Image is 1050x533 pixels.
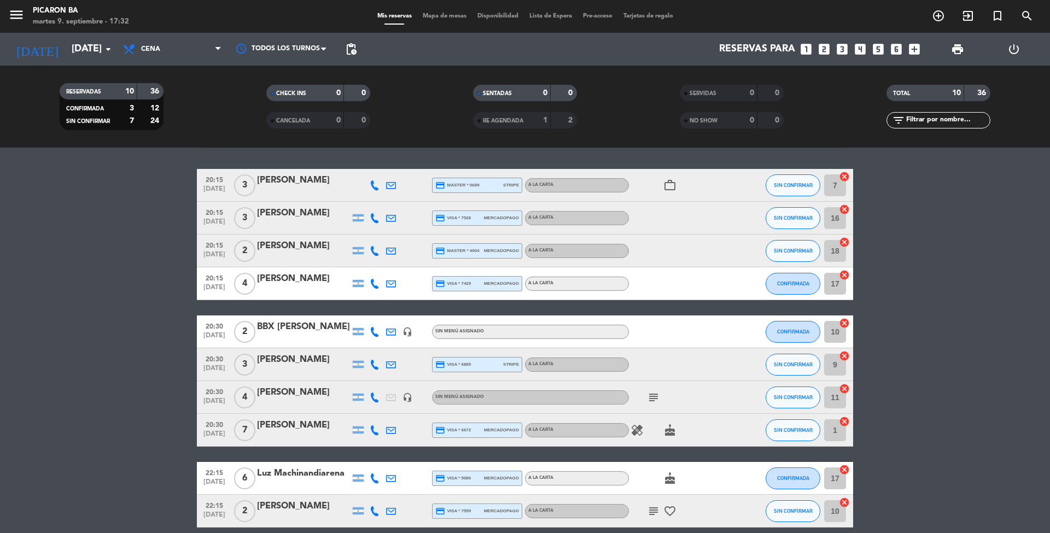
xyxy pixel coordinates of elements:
[647,391,660,404] i: subject
[799,42,813,56] i: looks_one
[991,9,1004,22] i: turned_in_not
[234,273,255,295] span: 4
[839,350,850,361] i: cancel
[766,467,820,489] button: CONFIRMADA
[201,365,228,377] span: [DATE]
[774,248,813,254] span: SIN CONFIRMAR
[257,353,350,367] div: [PERSON_NAME]
[201,385,228,397] span: 20:30
[125,87,134,95] strong: 10
[766,500,820,522] button: SIN CONFIRMAR
[775,116,781,124] strong: 0
[435,473,445,483] i: credit_card
[766,321,820,343] button: CONFIRMADA
[201,319,228,332] span: 20:30
[257,385,350,400] div: [PERSON_NAME]
[435,213,471,223] span: visa * 7528
[528,508,553,513] span: A LA CARTA
[766,273,820,295] button: CONFIRMADA
[543,116,547,124] strong: 1
[402,327,412,337] i: headset_mic
[130,117,134,125] strong: 7
[905,114,990,126] input: Filtrar por nombre...
[647,505,660,518] i: subject
[839,416,850,427] i: cancel
[8,7,25,23] i: menu
[766,240,820,262] button: SIN CONFIRMAR
[871,42,885,56] i: looks_5
[750,116,754,124] strong: 0
[893,91,910,96] span: TOTAL
[484,247,519,254] span: mercadopago
[777,475,809,481] span: CONFIRMADA
[201,430,228,443] span: [DATE]
[201,173,228,185] span: 20:15
[663,179,676,192] i: work_outline
[201,251,228,263] span: [DATE]
[201,332,228,344] span: [DATE]
[150,117,161,125] strong: 24
[402,393,412,402] i: headset_mic
[257,239,350,253] div: [PERSON_NAME]
[484,426,519,434] span: mercadopago
[201,499,228,511] span: 22:15
[66,89,101,95] span: RESERVADAS
[835,42,849,56] i: looks_3
[690,118,717,124] span: NO SHOW
[892,114,905,127] i: filter_list
[257,272,350,286] div: [PERSON_NAME]
[631,424,644,437] i: healing
[257,206,350,220] div: [PERSON_NAME]
[484,280,519,287] span: mercadopago
[766,174,820,196] button: SIN CONFIRMAR
[102,43,115,56] i: arrow_drop_down
[484,214,519,221] span: mercadopago
[618,13,679,19] span: Tarjetas de regalo
[777,280,809,286] span: CONFIRMADA
[201,352,228,365] span: 20:30
[690,91,716,96] span: SERVIDAS
[774,508,813,514] span: SIN CONFIRMAR
[1020,9,1034,22] i: search
[336,89,341,97] strong: 0
[766,354,820,376] button: SIN CONFIRMAR
[150,104,161,112] strong: 12
[839,383,850,394] i: cancel
[257,418,350,432] div: [PERSON_NAME]
[528,215,553,220] span: A LA CARTA
[33,5,129,16] div: Picaron BA
[201,418,228,430] span: 20:30
[150,87,161,95] strong: 36
[932,9,945,22] i: add_circle_outline
[839,270,850,280] i: cancel
[1007,43,1020,56] i: power_settings_new
[528,427,553,432] span: A LA CARTA
[234,386,255,408] span: 4
[568,89,575,97] strong: 0
[568,116,575,124] strong: 2
[345,43,358,56] span: pending_actions
[839,237,850,248] i: cancel
[528,281,553,285] span: A LA CARTA
[66,106,104,112] span: CONFIRMADA
[663,424,676,437] i: cake
[201,466,228,478] span: 22:15
[528,476,553,480] span: A LA CARTA
[435,506,445,516] i: credit_card
[201,218,228,231] span: [DATE]
[663,472,676,485] i: cake
[839,171,850,182] i: cancel
[257,466,350,481] div: Luz Machinandiarena
[528,183,553,187] span: A LA CARTA
[839,464,850,475] i: cancel
[774,215,813,221] span: SIN CONFIRMAR
[985,33,1042,66] div: LOG OUT
[435,279,471,289] span: visa * 7429
[201,478,228,491] span: [DATE]
[907,42,921,56] i: add_box
[435,360,445,370] i: credit_card
[257,173,350,188] div: [PERSON_NAME]
[257,320,350,334] div: BBX [PERSON_NAME]
[336,116,341,124] strong: 0
[201,206,228,218] span: 20:15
